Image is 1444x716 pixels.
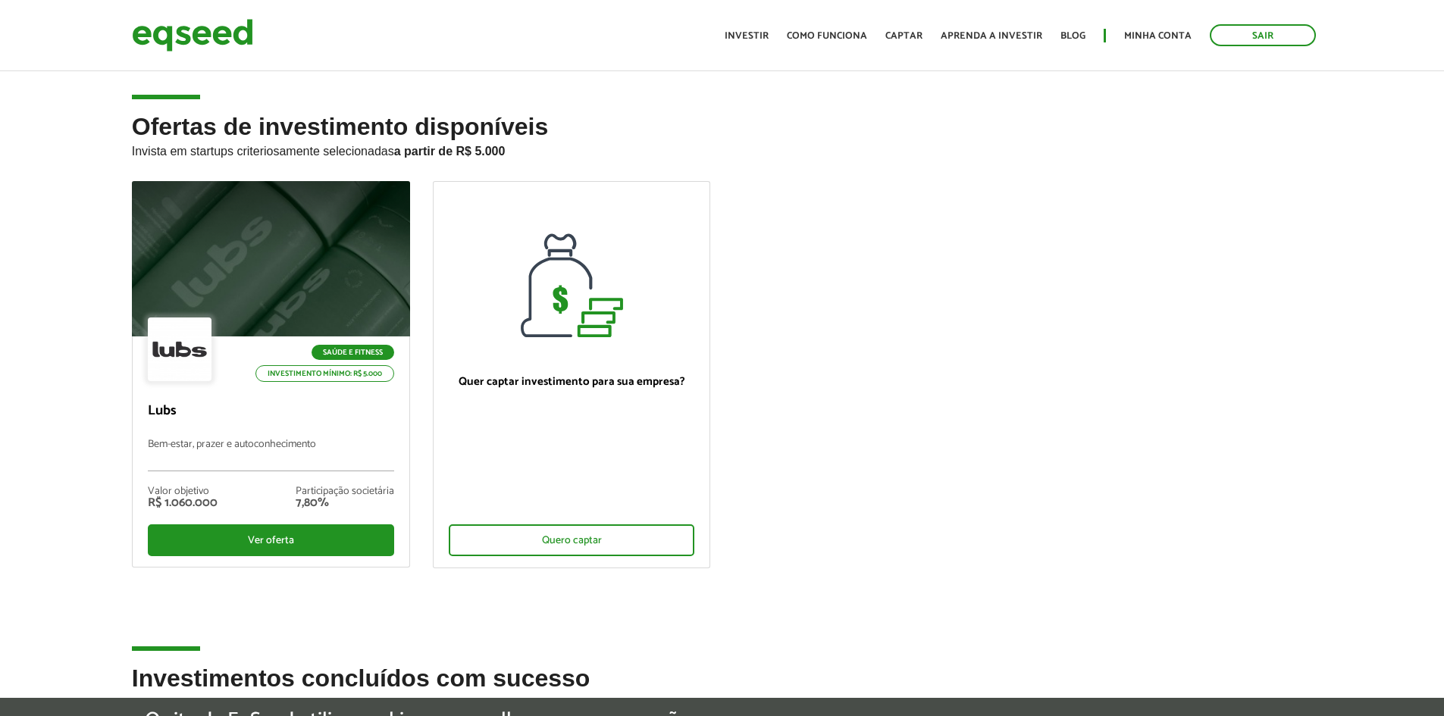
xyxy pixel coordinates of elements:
div: 7,80% [296,497,394,509]
a: Captar [885,31,922,41]
a: Quer captar investimento para sua empresa? Quero captar [433,181,711,568]
p: Saúde e Fitness [312,345,394,360]
div: Ver oferta [148,524,394,556]
p: Invista em startups criteriosamente selecionadas [132,140,1313,158]
div: Valor objetivo [148,486,218,497]
p: Quer captar investimento para sua empresa? [449,375,695,389]
a: Saúde e Fitness Investimento mínimo: R$ 5.000 Lubs Bem-estar, prazer e autoconhecimento Valor obj... [132,181,410,567]
h2: Ofertas de investimento disponíveis [132,114,1313,181]
a: Sair [1210,24,1316,46]
div: Participação societária [296,486,394,497]
a: Blog [1060,31,1085,41]
div: Quero captar [449,524,695,556]
a: Investir [725,31,769,41]
p: Lubs [148,403,394,420]
a: Como funciona [787,31,867,41]
h2: Investimentos concluídos com sucesso [132,665,1313,714]
img: EqSeed [132,15,253,55]
strong: a partir de R$ 5.000 [394,145,506,158]
p: Investimento mínimo: R$ 5.000 [255,365,394,382]
a: Aprenda a investir [941,31,1042,41]
div: R$ 1.060.000 [148,497,218,509]
p: Bem-estar, prazer e autoconhecimento [148,439,394,471]
a: Minha conta [1124,31,1192,41]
